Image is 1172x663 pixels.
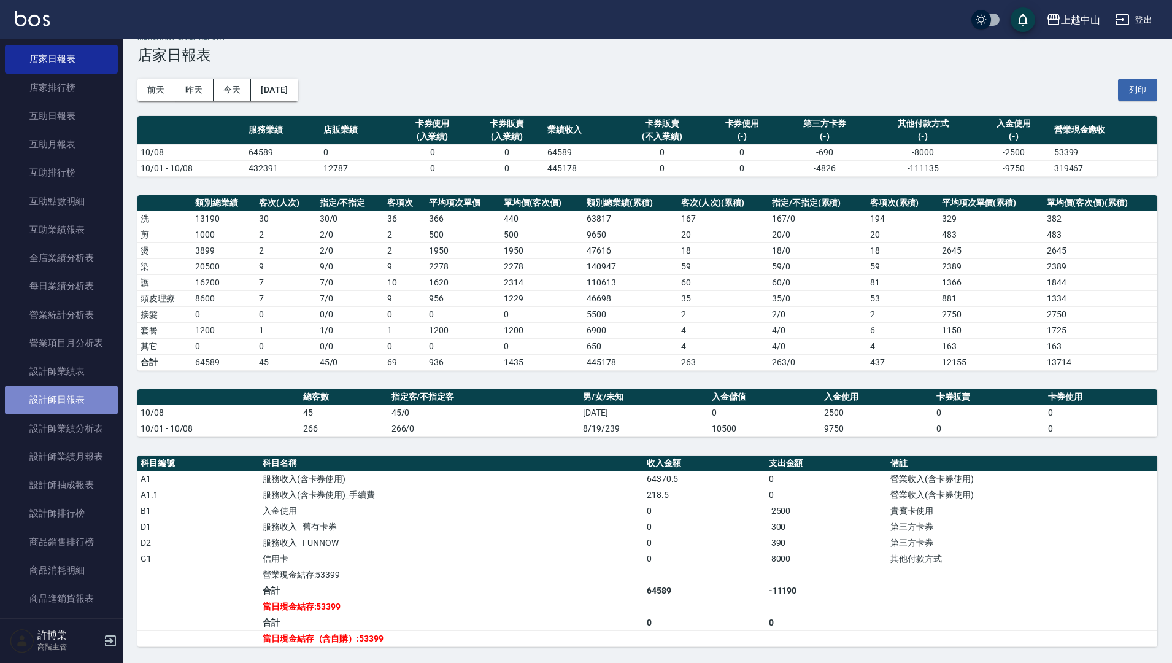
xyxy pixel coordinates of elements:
[644,519,766,535] td: 0
[137,487,260,503] td: A1.1
[5,301,118,329] a: 營業統計分析表
[619,144,705,160] td: 0
[769,211,867,227] td: 167 / 0
[622,117,702,130] div: 卡券販賣
[5,528,118,556] a: 商品銷售排行榜
[887,487,1157,503] td: 營業收入(含卡券使用)
[867,338,939,354] td: 4
[1044,354,1157,370] td: 13714
[5,357,118,386] a: 設計師業績表
[137,338,192,354] td: 其它
[678,195,769,211] th: 客次(人次)(累積)
[779,160,869,176] td: -4826
[320,144,395,160] td: 0
[426,306,501,322] td: 0
[1118,79,1157,101] button: 列印
[1044,258,1157,274] td: 2389
[867,354,939,370] td: 437
[1044,306,1157,322] td: 2750
[137,258,192,274] td: 染
[501,274,584,290] td: 2314
[317,258,385,274] td: 9 / 0
[584,242,677,258] td: 47616
[867,290,939,306] td: 53
[873,130,973,143] div: (-)
[1044,242,1157,258] td: 2645
[137,551,260,567] td: G1
[939,211,1044,227] td: 329
[5,130,118,158] a: 互助月報表
[501,338,584,354] td: 0
[5,414,118,443] a: 設計師業績分析表
[766,535,888,551] td: -390
[256,258,317,274] td: 9
[214,79,252,101] button: 今天
[137,456,260,471] th: 科目編號
[137,322,192,338] td: 套餐
[5,74,118,102] a: 店家排行榜
[678,338,769,354] td: 4
[260,630,644,646] td: 當日現金結存（含自購）:53399
[426,290,501,306] td: 956
[644,487,766,503] td: 218.5
[870,144,976,160] td: -8000
[709,405,821,421] td: 0
[398,117,467,130] div: 卡券使用
[137,389,1157,437] table: a dense table
[939,227,1044,242] td: 483
[584,322,677,338] td: 6900
[979,130,1048,143] div: (-)
[426,322,501,338] td: 1200
[256,290,317,306] td: 7
[317,338,385,354] td: 0 / 0
[644,535,766,551] td: 0
[939,258,1044,274] td: 2389
[5,158,118,187] a: 互助排行榜
[867,242,939,258] td: 18
[708,130,777,143] div: (-)
[256,306,317,322] td: 0
[584,338,677,354] td: 650
[933,389,1046,405] th: 卡券販賣
[398,130,467,143] div: (入業績)
[317,354,385,370] td: 45/0
[678,211,769,227] td: 167
[1045,405,1157,421] td: 0
[766,615,888,630] td: 0
[426,338,501,354] td: 0
[137,354,192,370] td: 合計
[766,551,888,567] td: -8000
[137,519,260,535] td: D1
[678,274,769,290] td: 60
[256,274,317,290] td: 7
[821,405,933,421] td: 2500
[137,421,300,436] td: 10/01 - 10/08
[260,487,644,503] td: 服務收入(含卡券使用)_手續費
[769,290,867,306] td: 35 / 0
[426,227,501,242] td: 500
[705,144,780,160] td: 0
[709,421,821,436] td: 10500
[584,211,677,227] td: 63817
[384,290,426,306] td: 9
[384,322,426,338] td: 1
[317,322,385,338] td: 1 / 0
[501,354,584,370] td: 1435
[544,160,619,176] td: 445178
[137,227,192,242] td: 剪
[1044,274,1157,290] td: 1844
[256,211,317,227] td: 30
[256,322,317,338] td: 1
[1044,338,1157,354] td: 163
[426,211,501,227] td: 366
[37,642,100,653] p: 高階主管
[10,629,34,653] img: Person
[678,242,769,258] td: 18
[622,130,702,143] div: (不入業績)
[5,215,118,244] a: 互助業績報表
[320,116,395,145] th: 店販業績
[1044,322,1157,338] td: 1725
[887,456,1157,471] th: 備註
[766,471,888,487] td: 0
[1041,7,1105,33] button: 上越中山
